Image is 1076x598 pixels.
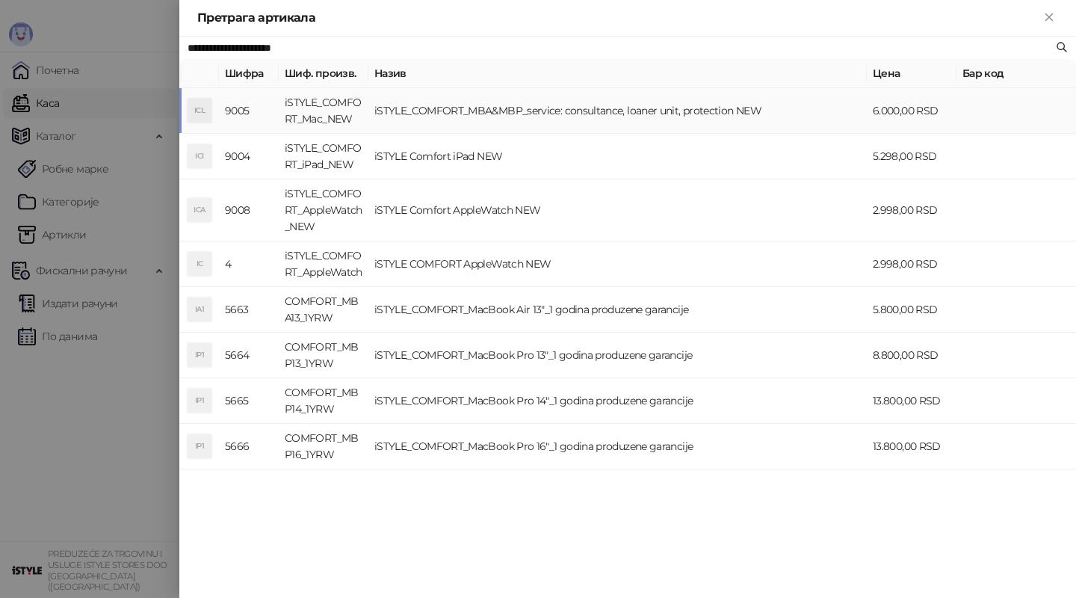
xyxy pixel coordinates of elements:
div: IC [188,252,211,276]
td: 2.998,00 RSD [867,241,956,287]
td: 5666 [219,424,279,469]
td: iSTYLE_COMFORT_MacBook Pro 14"_1 godina produzene garancije [368,378,867,424]
td: iSTYLE_COMFORT_Mac_NEW [279,88,368,134]
td: 6.000,00 RSD [867,88,956,134]
div: ICI [188,144,211,168]
div: IP1 [188,389,211,413]
div: Претрага артикала [197,9,1040,27]
td: iSTYLE_COMFORT_MBA&MBP_service: consultance, loaner unit, protection NEW [368,88,867,134]
th: Назив [368,59,867,88]
td: 9005 [219,88,279,134]
td: 2.998,00 RSD [867,179,956,241]
th: Шиф. произв. [279,59,368,88]
td: iSTYLE Comfort iPad NEW [368,134,867,179]
button: Close [1040,9,1058,27]
th: Шифра [219,59,279,88]
td: 9004 [219,134,279,179]
td: 5.298,00 RSD [867,134,956,179]
td: iSTYLE_COMFORT_AppleWatch [279,241,368,287]
td: COMFORT_MBP13_1YRW [279,333,368,378]
td: 8.800,00 RSD [867,333,956,378]
td: iSTYLE_COMFORT_AppleWatch_NEW [279,179,368,241]
td: iSTYLE Comfort AppleWatch NEW [368,179,867,241]
td: COMFORT_MBA13_1YRW [279,287,368,333]
th: Бар код [956,59,1076,88]
td: iSTYLE COMFORT AppleWatch NEW [368,241,867,287]
td: iSTYLE_COMFORT_iPad_NEW [279,134,368,179]
div: ICA [188,198,211,222]
div: ICL [188,99,211,123]
td: 9008 [219,179,279,241]
div: IP1 [188,434,211,458]
td: COMFORT_MBP16_1YRW [279,424,368,469]
td: 13.800,00 RSD [867,378,956,424]
td: 5.800,00 RSD [867,287,956,333]
td: 5663 [219,287,279,333]
th: Цена [867,59,956,88]
div: IP1 [188,343,211,367]
td: 5665 [219,378,279,424]
td: iSTYLE_COMFORT_MacBook Pro 13"_1 godina produzene garancije [368,333,867,378]
td: COMFORT_MBP14_1YRW [279,378,368,424]
td: 4 [219,241,279,287]
td: 5664 [219,333,279,378]
td: 13.800,00 RSD [867,424,956,469]
td: iSTYLE_COMFORT_MacBook Air 13"_1 godina produzene garancije [368,287,867,333]
td: iSTYLE_COMFORT_MacBook Pro 16"_1 godina produzene garancije [368,424,867,469]
div: IA1 [188,298,211,321]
